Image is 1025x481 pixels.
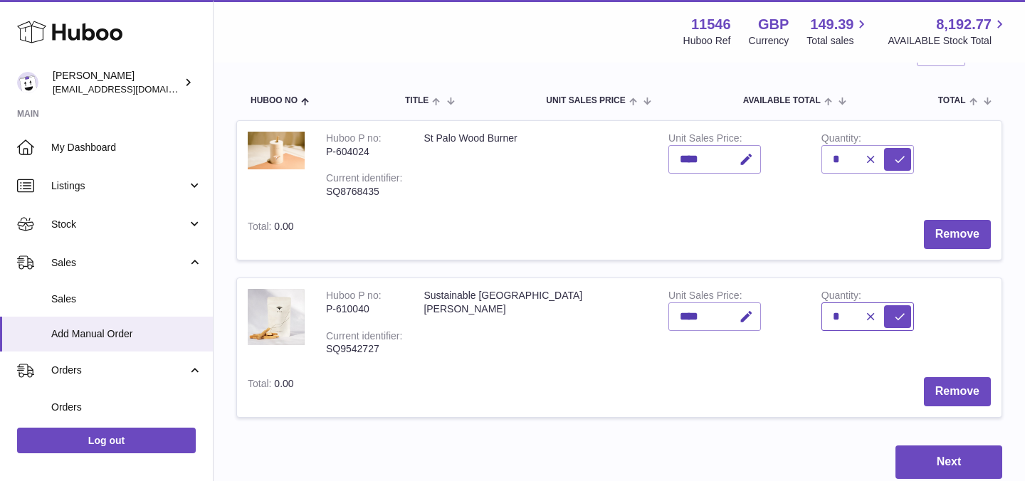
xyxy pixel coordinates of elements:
strong: GBP [758,15,789,34]
span: Unit Sales Price [546,96,625,105]
strong: 11546 [691,15,731,34]
label: Quantity [821,290,861,305]
span: Stock [51,218,187,231]
a: Log out [17,428,196,453]
span: Sales [51,256,187,270]
div: Current identifier [326,330,402,345]
button: Remove [924,220,991,249]
img: Info@stpalo.com [17,72,38,93]
span: Listings [51,179,187,193]
span: My Dashboard [51,141,202,154]
button: Next [895,445,1002,479]
div: [PERSON_NAME] [53,69,181,96]
img: Sustainable Palo Santo Wood [248,289,305,345]
a: 149.39 Total sales [806,15,870,48]
span: 0.00 [274,221,293,232]
span: Orders [51,401,202,414]
div: Huboo P no [326,132,382,147]
span: Huboo no [251,96,298,105]
td: Sustainable [GEOGRAPHIC_DATA][PERSON_NAME] [413,278,658,366]
span: AVAILABLE Stock Total [888,34,1008,48]
div: SQ9542727 [326,342,402,356]
span: AVAILABLE Total [743,96,821,105]
label: Unit Sales Price [668,290,742,305]
span: Add Manual Order [51,327,202,341]
div: P-610040 [326,302,402,316]
div: Huboo Ref [683,34,731,48]
span: Orders [51,364,187,377]
button: Remove [924,377,991,406]
div: Huboo P no [326,290,382,305]
td: St Palo Wood Burner [413,121,658,209]
img: St Palo Wood Burner [248,132,305,169]
span: 8,192.77 [936,15,992,34]
div: P-604024 [326,145,402,159]
span: Sales [51,292,202,306]
a: 8,192.77 AVAILABLE Stock Total [888,15,1008,48]
span: Total sales [806,34,870,48]
label: Unit Sales Price [668,132,742,147]
div: Current identifier [326,172,402,187]
span: [EMAIL_ADDRESS][DOMAIN_NAME] [53,83,209,95]
span: Total [938,96,966,105]
div: SQ8768435 [326,185,402,199]
div: Currency [749,34,789,48]
span: 0.00 [274,378,293,389]
label: Quantity [821,132,861,147]
span: 149.39 [810,15,853,34]
label: Total [248,221,274,236]
span: Title [405,96,429,105]
label: Total [248,378,274,393]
